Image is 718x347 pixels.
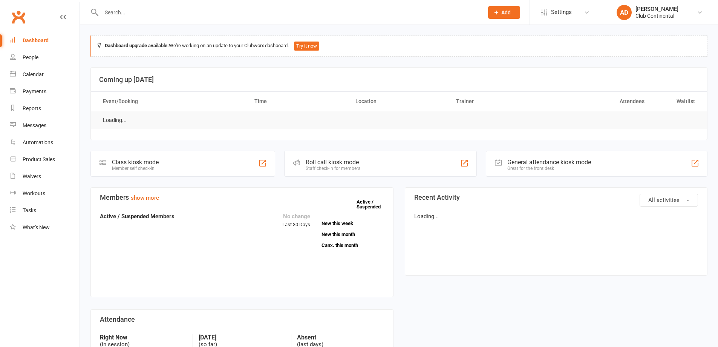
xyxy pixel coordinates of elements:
strong: [DATE] [199,334,285,341]
strong: Active / Suspended Members [100,213,175,220]
h3: Attendance [100,316,384,323]
a: Waivers [10,168,80,185]
th: Attendees [550,92,651,111]
div: AD [617,5,632,20]
strong: Right Now [100,334,187,341]
div: Payments [23,88,46,94]
a: New this month [321,232,384,237]
span: Add [501,9,511,15]
a: Calendar [10,66,80,83]
th: Time [248,92,349,111]
div: Roll call kiosk mode [306,159,360,166]
td: Loading... [96,111,133,129]
button: Try it now [294,42,319,51]
a: Tasks [10,202,80,219]
div: What's New [23,224,50,230]
a: Active / Suspended [357,194,390,215]
input: Search... [99,7,478,18]
a: Messages [10,117,80,134]
div: People [23,54,38,60]
div: Calendar [23,71,44,77]
button: Add [488,6,520,19]
a: People [10,49,80,66]
p: Loading... [414,212,698,221]
a: Dashboard [10,32,80,49]
div: General attendance kiosk mode [507,159,591,166]
a: New this week [321,221,384,226]
a: show more [131,194,159,201]
th: Location [349,92,450,111]
div: Dashboard [23,37,49,43]
div: Tasks [23,207,36,213]
h3: Members [100,194,384,201]
div: Great for the front desk [507,166,591,171]
div: Waivers [23,173,41,179]
div: Member self check-in [112,166,159,171]
h3: Recent Activity [414,194,698,201]
div: Class kiosk mode [112,159,159,166]
a: Clubworx [9,8,28,26]
div: [PERSON_NAME] [635,6,678,12]
div: Reports [23,105,41,111]
div: No change [282,212,310,221]
a: Product Sales [10,151,80,168]
div: Workouts [23,190,45,196]
span: Settings [551,4,572,21]
span: All activities [648,197,680,204]
div: We're working on an update to your Clubworx dashboard. [90,35,707,57]
a: What's New [10,219,80,236]
div: Product Sales [23,156,55,162]
a: Workouts [10,185,80,202]
button: All activities [640,194,698,207]
a: Canx. this month [321,243,384,248]
div: Last 30 Days [282,212,310,229]
div: Automations [23,139,53,145]
strong: Dashboard upgrade available: [105,43,169,48]
th: Waitlist [651,92,702,111]
div: Messages [23,122,46,128]
a: Payments [10,83,80,100]
div: Club Continental [635,12,678,19]
h3: Coming up [DATE] [99,76,699,83]
a: Reports [10,100,80,117]
a: Automations [10,134,80,151]
th: Event/Booking [96,92,248,111]
strong: Absent [297,334,384,341]
div: Staff check-in for members [306,166,360,171]
th: Trainer [449,92,550,111]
